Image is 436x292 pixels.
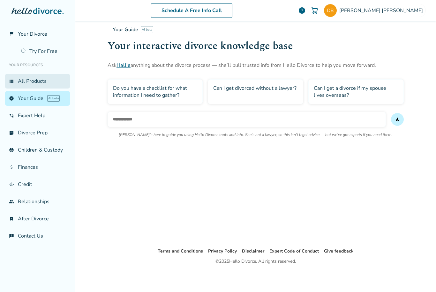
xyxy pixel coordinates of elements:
[108,38,404,54] h1: Your interactive divorce knowledge base
[395,117,400,122] span: send
[5,74,70,89] a: view_listAll Products
[5,125,70,140] a: list_alt_checkDivorce Prep
[9,79,14,84] span: view_list
[17,44,70,59] a: Try For Free
[208,79,303,104] div: Can I get divorced without a lawyer?
[269,248,319,254] a: Expert Code of Conduct
[151,3,232,18] a: Schedule A Free Info Call
[298,7,306,14] a: help
[9,32,14,37] span: flag_2
[5,160,70,174] a: attach_moneyFinances
[141,26,153,33] span: AI beta
[5,91,70,106] a: exploreYour GuideAI beta
[311,7,319,14] img: Cart
[117,62,131,69] a: Hallie
[119,132,392,137] p: [PERSON_NAME]'s here to guide you using Hello Divorce tools and info. She's not a lawyer, so this...
[5,177,70,192] a: finance_modeCredit
[9,199,14,204] span: group
[108,79,203,104] div: Do you have a checklist for what information I need to gather?
[9,96,14,101] span: explore
[5,229,70,243] a: chat_infoContact Us
[5,59,70,71] li: Your Resources
[324,247,354,255] li: Give feedback
[108,61,404,69] p: Ask anything about the divorce process — she’ll pull trusted info from Hello Divorce to help you ...
[158,248,203,254] a: Terms and Conditions
[308,79,404,104] div: Can I get a divorce if my spouse lives overseas?
[5,143,70,157] a: account_childChildren & Custody
[9,165,14,170] span: attach_money
[208,248,237,254] a: Privacy Policy
[47,95,60,102] span: AI beta
[18,31,47,38] span: Your Divorce
[391,113,404,126] button: send
[9,130,14,135] span: list_alt_check
[113,26,138,33] span: Your Guide
[9,113,14,118] span: phone_in_talk
[5,194,70,209] a: groupRelationships
[5,27,70,41] a: flag_2Your Divorce
[5,211,70,226] a: bookmark_checkAfter Divorce
[324,4,337,17] img: rawpuriat@gmail.com
[9,233,14,239] span: chat_info
[9,216,14,221] span: bookmark_check
[339,7,425,14] span: [PERSON_NAME] [PERSON_NAME]
[9,147,14,153] span: account_child
[9,182,14,187] span: finance_mode
[5,108,70,123] a: phone_in_talkExpert Help
[215,258,296,265] div: © 2025 Hello Divorce. All rights reserved.
[242,247,264,255] li: Disclaimer
[404,261,436,292] iframe: Chat Widget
